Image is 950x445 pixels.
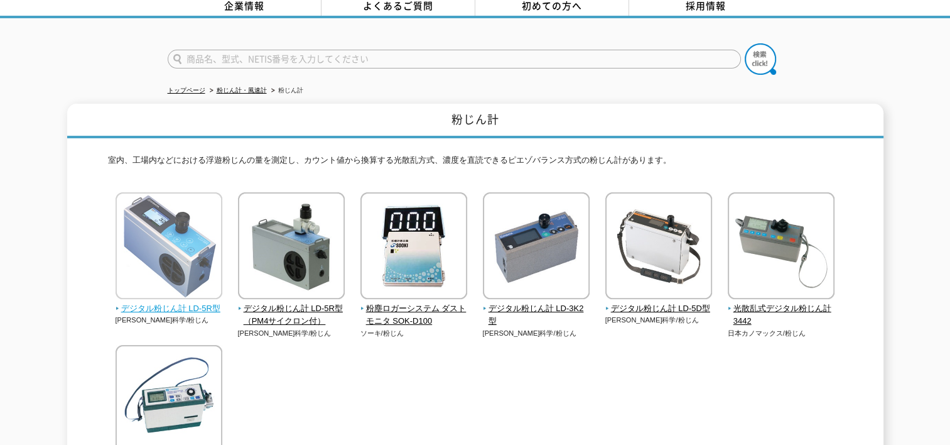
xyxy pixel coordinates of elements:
img: デジタル粉じん計 LD-5R型（PM4サイクロン付） [238,192,345,302]
a: 粉じん計・風速計 [217,87,267,94]
img: 粉塵ロガーシステム ダストモニタ SOK-D100 [360,192,467,302]
span: デジタル粉じん計 LD-5D型 [605,302,713,316]
img: デジタル粉じん計 LD-3K2型 [483,192,590,302]
input: 商品名、型式、NETIS番号を入力してください [168,50,741,69]
a: デジタル粉じん計 LD-5D型 [605,290,713,316]
span: デジタル粉じん計 LD-5R型 [116,302,223,316]
p: [PERSON_NAME]科学/粉じん [116,315,223,326]
img: デジタル粉じん計 LD-5R型 [116,192,222,302]
a: デジタル粉じん計 LD-3K2型 [483,290,590,328]
span: デジタル粉じん計 LD-5R型（PM4サイクロン付） [238,302,345,329]
p: [PERSON_NAME]科学/粉じん [238,328,345,339]
p: 日本カノマックス/粉じん [728,328,835,339]
li: 粉じん計 [269,84,303,97]
a: 光散乱式デジタル粉じん計 3442 [728,290,835,328]
span: 光散乱式デジタル粉じん計 3442 [728,302,835,329]
a: トップページ [168,87,205,94]
span: 粉塵ロガーシステム ダストモニタ SOK-D100 [360,302,468,329]
a: デジタル粉じん計 LD-5R型（PM4サイクロン付） [238,290,345,328]
a: デジタル粉じん計 LD-5R型 [116,290,223,316]
img: デジタル粉じん計 LD-5D型 [605,192,712,302]
a: 粉塵ロガーシステム ダストモニタ SOK-D100 [360,290,468,328]
span: デジタル粉じん計 LD-3K2型 [483,302,590,329]
p: ソーキ/粉じん [360,328,468,339]
img: btn_search.png [745,43,776,75]
p: [PERSON_NAME]科学/粉じん [483,328,590,339]
h1: 粉じん計 [67,104,883,138]
p: 室内、工場内などにおける浮遊粉じんの量を測定し、カウント値から換算する光散乱方式、濃度を直読できるピエゾバランス方式の粉じん計があります。 [108,154,843,173]
p: [PERSON_NAME]科学/粉じん [605,315,713,326]
img: 光散乱式デジタル粉じん計 3442 [728,192,834,302]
